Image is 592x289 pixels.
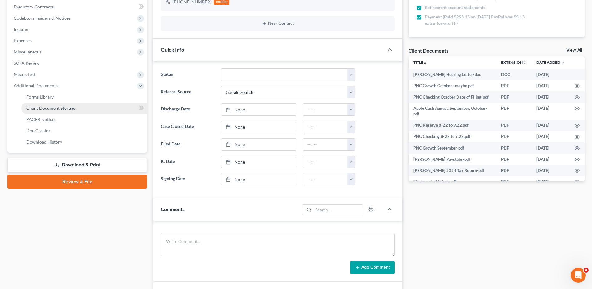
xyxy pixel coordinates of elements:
td: DOC [496,69,531,80]
input: -- : -- [303,156,348,168]
td: [DATE] [531,120,570,131]
td: [DATE] [531,176,570,187]
a: Titleunfold_more [413,60,427,65]
span: PACER Notices [26,117,56,122]
label: Filed Date [158,138,218,151]
td: [PERSON_NAME] Hearing Letter-doc [409,69,496,80]
td: [DATE] [531,165,570,176]
span: Miscellaneous [14,49,42,54]
span: Forms Library [26,94,54,99]
label: Signing Date [158,173,218,185]
td: PNC Checking 8-22 to 9.22.pdf [409,131,496,142]
td: PDF [496,165,531,176]
span: Download History [26,139,62,144]
a: None [221,173,296,185]
button: Add Comment [350,261,395,274]
span: Means Test [14,72,35,77]
td: PNC Growth October-..maybe.pdf [409,80,496,91]
td: PDF [496,154,531,165]
input: -- : -- [303,121,348,133]
a: Executory Contracts [9,1,147,13]
td: [DATE] [531,69,570,80]
label: Status [158,68,218,81]
span: Income [14,27,28,32]
td: PNC Reserve 8-22 to 9.22.pdf [409,120,496,131]
span: Doc Creator [26,128,51,133]
a: None [221,139,296,150]
a: Client Document Storage [21,103,147,114]
a: Review & File [7,175,147,189]
a: None [221,104,296,115]
a: Extensionunfold_more [501,60,526,65]
span: SOFA Review [14,60,40,66]
i: expand_more [561,61,565,65]
td: [PERSON_NAME] Paystubs-pdf [409,154,496,165]
span: Client Document Storage [26,105,75,111]
i: unfold_more [423,61,427,65]
td: [PERSON_NAME] 2024 Tax Return-pdf [409,165,496,176]
span: 4 [584,268,589,273]
input: -- : -- [303,173,348,185]
td: PDF [496,91,531,103]
td: [DATE] [531,131,570,142]
td: PDF [496,120,531,131]
span: Quick Info [161,47,184,53]
span: Codebtors Insiders & Notices [14,15,71,21]
a: Date Added expand_more [536,60,565,65]
a: SOFA Review [9,58,147,69]
a: Doc Creator [21,125,147,136]
td: Statement of Intent-pdf [409,176,496,187]
a: None [221,156,296,168]
label: Referral Source [158,86,218,99]
span: Payment (Paid $993.13 on [DATE] PayPal was $5.13 extra-toward FF) [425,14,535,26]
td: Apple Cash August, September, October-pdf [409,103,496,120]
td: [DATE] [531,103,570,120]
td: PDF [496,103,531,120]
span: Executory Contracts [14,4,54,9]
a: Forms Library [21,91,147,103]
div: Client Documents [409,47,448,54]
td: [DATE] [531,91,570,103]
button: New Contact [166,21,390,26]
a: PACER Notices [21,114,147,125]
label: Case Closed Date [158,121,218,133]
a: Download & Print [7,158,147,172]
td: [DATE] [531,154,570,165]
td: PDF [496,131,531,142]
span: Expenses [14,38,32,43]
td: PDF [496,176,531,187]
label: Discharge Date [158,103,218,116]
input: Search... [313,205,363,215]
a: None [221,121,296,133]
i: unfold_more [523,61,526,65]
td: PNC Checking October Date of Filing-pdf [409,91,496,103]
span: Comments [161,206,185,212]
td: PDF [496,80,531,91]
td: [DATE] [531,142,570,154]
span: Additional Documents [14,83,58,88]
a: Download History [21,136,147,148]
span: Retirement account statements [425,4,485,11]
input: -- : -- [303,104,348,115]
input: -- : -- [303,139,348,150]
td: [DATE] [531,80,570,91]
label: IC Date [158,156,218,168]
iframe: Intercom live chat [571,268,586,283]
td: PNC Growth September-pdf [409,142,496,154]
td: PDF [496,142,531,154]
a: View All [566,48,582,53]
